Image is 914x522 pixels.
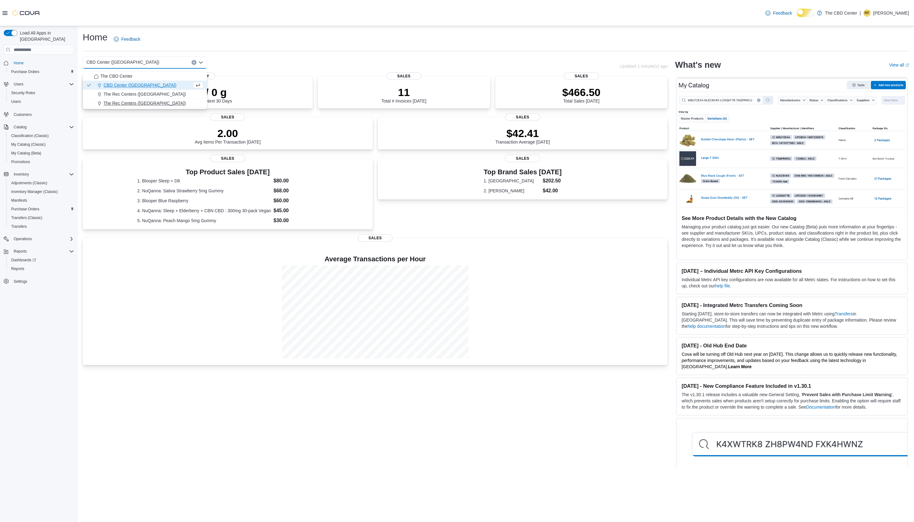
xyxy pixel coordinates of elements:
[14,82,23,87] span: Users
[83,99,207,108] button: The Rec Centers ([GEOGRAPHIC_DATA])
[9,205,74,213] span: Purchase Orders
[6,158,76,166] button: Promotions
[11,207,39,212] span: Purchase Orders
[9,68,42,76] a: Purchase Orders
[86,58,159,66] span: CBD Center ([GEOGRAPHIC_DATA])
[9,158,33,166] a: Promotions
[9,197,30,204] a: Manifests
[6,131,76,140] button: Classification (Classic)
[9,179,50,187] a: Adjustments (Classic)
[14,125,26,130] span: Catalog
[104,100,186,106] span: The Rec Centers ([GEOGRAPHIC_DATA])
[14,112,32,117] span: Customers
[11,248,74,255] span: Reports
[675,60,721,70] h2: What's new
[825,9,857,17] p: The CBD Center
[6,97,76,106] button: Users
[137,198,271,204] dt: 3. Blooper Blue Raspberry
[210,155,245,162] span: Sales
[9,205,42,213] a: Purchase Orders
[6,205,76,213] button: Purchase Orders
[681,391,902,410] p: The v1.30.1 release includes a valuable new General Setting, ' ', which prevents sales when produ...
[11,235,74,243] span: Operations
[137,208,271,214] dt: 4. NuQanna: Sleep + Elderberry + CBN CBD : 300mg 30-pack Vegan
[1,110,76,119] button: Customers
[9,197,74,204] span: Manifests
[715,283,730,288] a: help file
[11,171,31,178] button: Inventory
[6,67,76,76] button: Purchase Orders
[274,177,318,185] dd: $80.00
[9,223,29,230] a: Transfers
[11,189,58,194] span: Inventory Manager (Classic)
[104,82,176,88] span: CBD Center ([GEOGRAPHIC_DATA])
[14,249,27,254] span: Reports
[9,214,74,222] span: Transfers (Classic)
[11,171,74,178] span: Inventory
[11,123,29,131] button: Catalog
[14,279,27,284] span: Settings
[83,72,207,81] button: The CBD Center
[9,214,45,222] a: Transfers (Classic)
[6,196,76,205] button: Manifests
[11,215,42,220] span: Transfers (Classic)
[9,188,74,195] span: Inventory Manager (Classic)
[14,236,32,241] span: Operations
[681,352,897,369] span: Cova will be turning off Old Hub next year on [DATE]. This change allows us to quickly release ne...
[1,235,76,243] button: Operations
[198,60,203,65] button: Close list of options
[505,113,540,121] span: Sales
[6,213,76,222] button: Transfers (Classic)
[9,89,74,97] span: Security Roles
[274,197,318,204] dd: $60.00
[11,123,74,131] span: Catalog
[495,127,550,144] div: Transaction Average [DATE]
[9,188,60,195] a: Inventory Manager (Classic)
[11,110,74,118] span: Customers
[11,99,21,104] span: Users
[11,235,35,243] button: Operations
[83,72,207,108] div: Choose from the following options
[11,151,41,156] span: My Catalog (Beta)
[562,86,601,103] div: Total Sales [DATE]
[11,142,46,147] span: My Catalog (Classic)
[9,265,74,272] span: Reports
[11,277,74,285] span: Settings
[681,383,902,389] h3: [DATE] - New Compliance Feature Included in v1.30.1
[681,268,902,274] h3: [DATE] – Individual Metrc API Key Configurations
[1,277,76,286] button: Settings
[11,181,47,185] span: Adjustments (Classic)
[773,10,792,16] span: Feedback
[111,33,143,45] a: Feedback
[484,178,540,184] dt: 1. [GEOGRAPHIC_DATA]
[121,36,140,42] span: Feedback
[9,141,48,148] a: My Catalog (Classic)
[386,72,421,80] span: Sales
[12,10,40,16] img: Cova
[9,179,74,187] span: Adjustments (Classic)
[358,234,393,242] span: Sales
[195,127,261,144] div: Avg Items Per Transaction [DATE]
[11,90,35,95] span: Security Roles
[9,223,74,230] span: Transfers
[14,61,24,66] span: Home
[210,113,245,121] span: Sales
[6,89,76,97] button: Security Roles
[728,364,751,369] a: Learn More
[381,86,426,103] div: Total # Invoices [DATE]
[4,56,74,302] nav: Complex example
[543,177,562,185] dd: $202.50
[195,127,261,140] p: 2.00
[137,168,318,176] h3: Top Product Sales [DATE]
[9,89,38,97] a: Security Roles
[14,172,29,177] span: Inventory
[564,72,599,80] span: Sales
[543,187,562,195] dd: $42.00
[11,159,30,164] span: Promotions
[9,98,74,105] span: Users
[797,9,814,17] input: Dark Mode
[6,140,76,149] button: My Catalog (Classic)
[9,68,74,76] span: Purchase Orders
[9,265,27,272] a: Reports
[83,81,207,90] button: CBD Center ([GEOGRAPHIC_DATA])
